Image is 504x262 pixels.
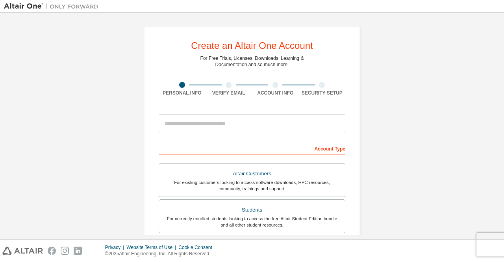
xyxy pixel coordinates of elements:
div: Verify Email [206,90,252,96]
div: Create an Altair One Account [191,41,313,50]
div: Security Setup [299,90,346,96]
img: linkedin.svg [74,247,82,255]
img: Altair One [4,2,102,10]
p: © 2025 Altair Engineering, Inc. All Rights Reserved. [105,251,217,257]
div: Account Type [159,142,345,154]
img: facebook.svg [48,247,56,255]
img: instagram.svg [61,247,69,255]
div: Privacy [105,244,126,251]
div: Website Terms of Use [126,244,178,251]
div: Students [164,204,340,216]
div: For currently enrolled students looking to access the free Altair Student Edition bundle and all ... [164,216,340,228]
div: For Free Trials, Licenses, Downloads, Learning & Documentation and so much more. [200,55,304,68]
div: Account Info [252,90,299,96]
div: For existing customers looking to access software downloads, HPC resources, community, trainings ... [164,179,340,192]
div: Cookie Consent [178,244,217,251]
div: Altair Customers [164,168,340,179]
img: altair_logo.svg [2,247,43,255]
div: Personal Info [159,90,206,96]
